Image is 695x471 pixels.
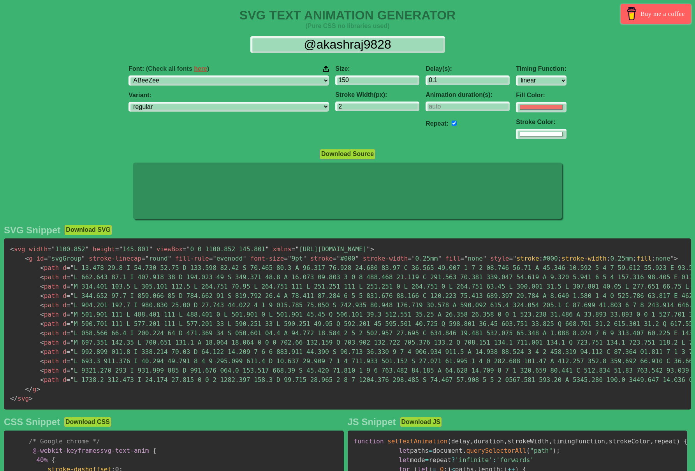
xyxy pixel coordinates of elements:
[40,376,44,383] span: <
[63,273,67,281] span: d
[684,438,688,445] span: {
[67,311,70,318] span: =
[504,438,508,445] span: ,
[63,301,67,309] span: d
[70,311,74,318] span: "
[29,245,48,253] span: width
[493,456,496,464] span: :
[33,447,149,454] span: svg-text-anim
[470,438,474,445] span: ,
[48,245,51,253] span: =
[51,245,55,253] span: "
[115,245,119,253] span: =
[70,357,74,365] span: "
[292,245,370,253] span: [URL][DOMAIN_NAME]
[265,245,269,253] span: "
[67,283,70,290] span: =
[141,255,171,262] span: round
[517,255,670,262] span: #000 0.25mm none
[10,245,25,253] span: svg
[387,438,447,445] span: setTextAnimation
[70,329,74,337] span: "
[335,65,419,72] label: Size:
[25,255,33,262] span: g
[63,339,67,346] span: d
[483,255,487,262] span: "
[336,255,340,262] span: "
[63,357,67,365] span: d
[438,255,442,262] span: "
[40,329,59,337] span: path
[168,255,172,262] span: "
[621,4,691,24] a: Buy me a coffee
[549,438,552,445] span: ,
[10,395,29,402] span: svg
[509,255,516,262] span: ="
[119,245,123,253] span: "
[40,292,44,299] span: <
[335,75,419,85] input: 100
[44,255,48,262] span: =
[33,447,100,454] span: @-webkit-keyframes
[40,339,44,346] span: <
[284,255,306,262] span: 9pt
[447,438,451,445] span: (
[70,320,74,327] span: "
[426,91,510,98] label: Animation duration(s):
[399,456,410,464] span: let
[67,376,70,383] span: =
[40,367,59,374] span: path
[70,301,74,309] span: "
[63,329,67,337] span: d
[370,245,374,253] span: >
[81,255,85,262] span: "
[455,456,493,464] span: 'infinite'
[363,255,408,262] span: stroke-width
[67,264,70,271] span: =
[452,121,457,126] input: auto
[25,255,29,262] span: <
[63,367,67,374] span: d
[295,245,299,253] span: "
[292,245,296,253] span: =
[320,149,375,159] button: Download Source
[284,255,288,262] span: =
[425,456,429,464] span: =
[128,65,209,72] span: Font:
[460,255,464,262] span: =
[149,245,153,253] span: "
[213,255,216,262] span: "
[355,255,359,262] span: "
[426,65,510,72] label: Delay(s):
[70,339,74,346] span: "
[366,245,370,253] span: "
[64,417,111,427] button: Download CSS
[323,65,329,72] img: Upload your font
[674,255,678,262] span: >
[67,320,70,327] span: =
[63,348,67,355] span: d
[335,102,419,111] input: 2px
[40,283,44,290] span: <
[539,255,543,262] span: :
[426,75,510,85] input: 0.1s
[426,120,449,127] label: Repeat:
[348,417,396,427] h2: JS Snippet
[67,339,70,346] span: =
[445,255,461,262] span: fill
[70,376,74,383] span: "
[40,311,59,318] span: path
[209,255,246,262] span: evenodd
[466,447,526,454] span: querySelectorAll
[676,438,680,445] span: )
[40,348,44,355] span: <
[4,225,60,236] h2: SVG Snippet
[44,255,85,262] span: svgGroup
[607,255,611,262] span: :
[67,329,70,337] span: =
[333,255,359,262] span: #000
[490,255,509,262] span: style
[637,255,652,262] span: fill
[40,376,59,383] span: path
[153,447,157,454] span: {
